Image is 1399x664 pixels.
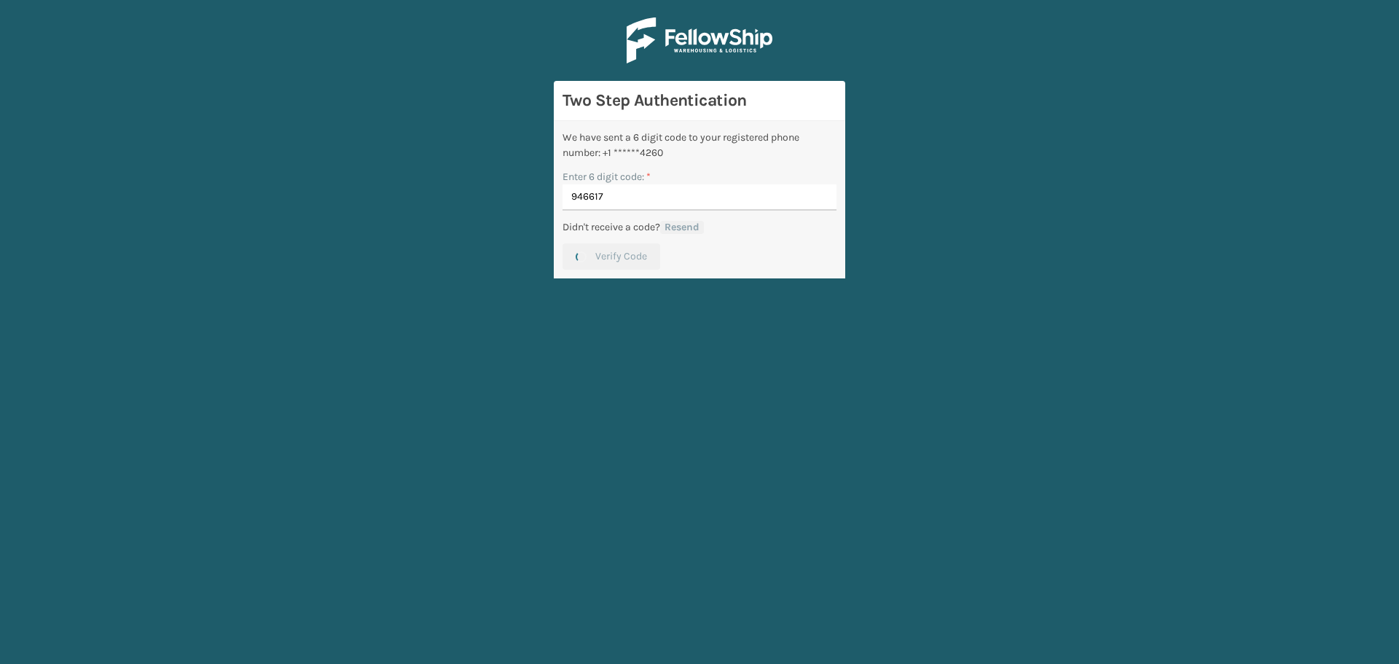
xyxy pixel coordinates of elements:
[563,90,836,112] h3: Two Step Authentication
[563,219,660,235] p: Didn't receive a code?
[660,221,704,234] button: Resend
[563,169,651,184] label: Enter 6 digit code:
[563,243,660,270] button: Verify Code
[627,17,772,63] img: Logo
[563,130,836,160] div: We have sent a 6 digit code to your registered phone number: +1 ******4260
